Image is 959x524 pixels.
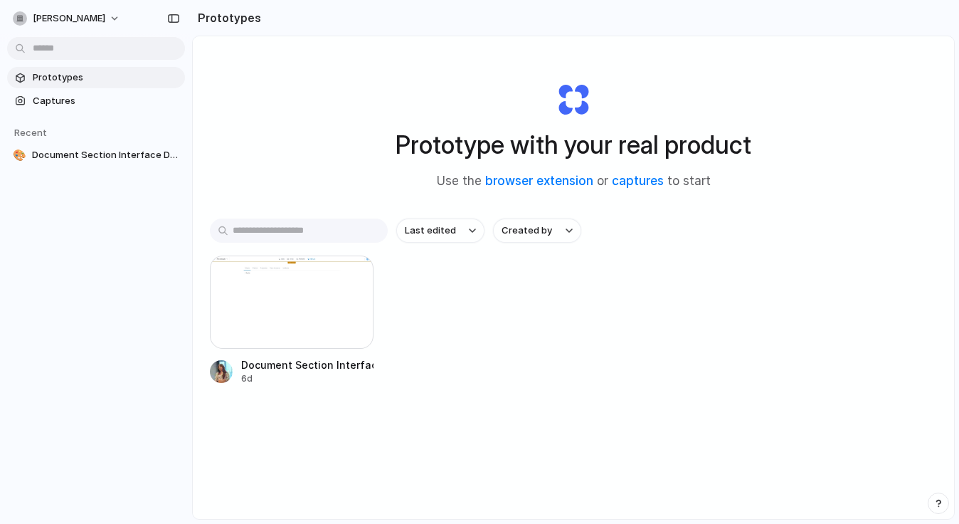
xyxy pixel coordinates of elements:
[241,372,373,385] div: 6d
[7,145,185,166] a: 🎨Document Section Interface Design
[7,67,185,88] a: Prototypes
[405,224,456,238] span: Last edited
[33,70,179,85] span: Prototypes
[485,174,593,188] a: browser extension
[396,219,484,243] button: Last edited
[33,94,179,108] span: Captures
[192,9,261,26] h2: Prototypes
[502,224,552,238] span: Created by
[33,11,105,26] span: [PERSON_NAME]
[14,127,47,138] span: Recent
[437,172,711,191] span: Use the or to start
[7,7,127,30] button: [PERSON_NAME]
[493,219,581,243] button: Created by
[13,148,26,162] div: 🎨
[241,357,373,372] div: Document Section Interface Design
[32,148,179,162] span: Document Section Interface Design
[210,256,373,385] a: Document Section Interface DesignDocument Section Interface Design6d
[612,174,664,188] a: captures
[396,126,751,164] h1: Prototype with your real product
[7,90,185,112] a: Captures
